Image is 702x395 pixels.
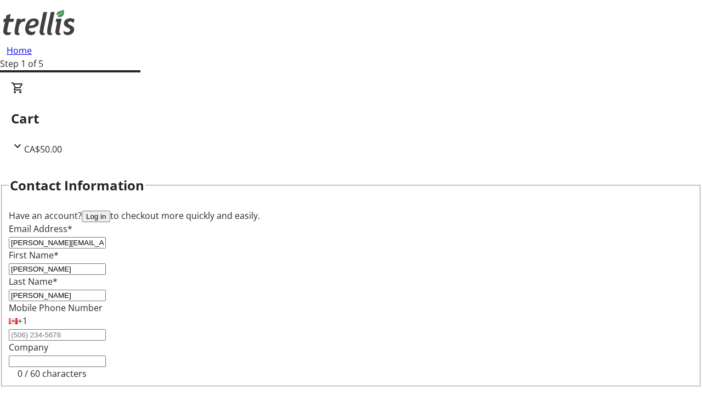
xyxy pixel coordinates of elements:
[10,176,144,195] h2: Contact Information
[9,223,72,235] label: Email Address*
[9,275,58,287] label: Last Name*
[82,211,110,222] button: Log in
[9,341,48,353] label: Company
[11,81,691,156] div: CartCA$50.00
[24,143,62,155] span: CA$50.00
[9,302,103,314] label: Mobile Phone Number
[9,329,106,341] input: (506) 234-5678
[18,368,87,380] tr-character-limit: 0 / 60 characters
[9,209,693,222] div: Have an account? to checkout more quickly and easily.
[11,109,691,128] h2: Cart
[9,249,59,261] label: First Name*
